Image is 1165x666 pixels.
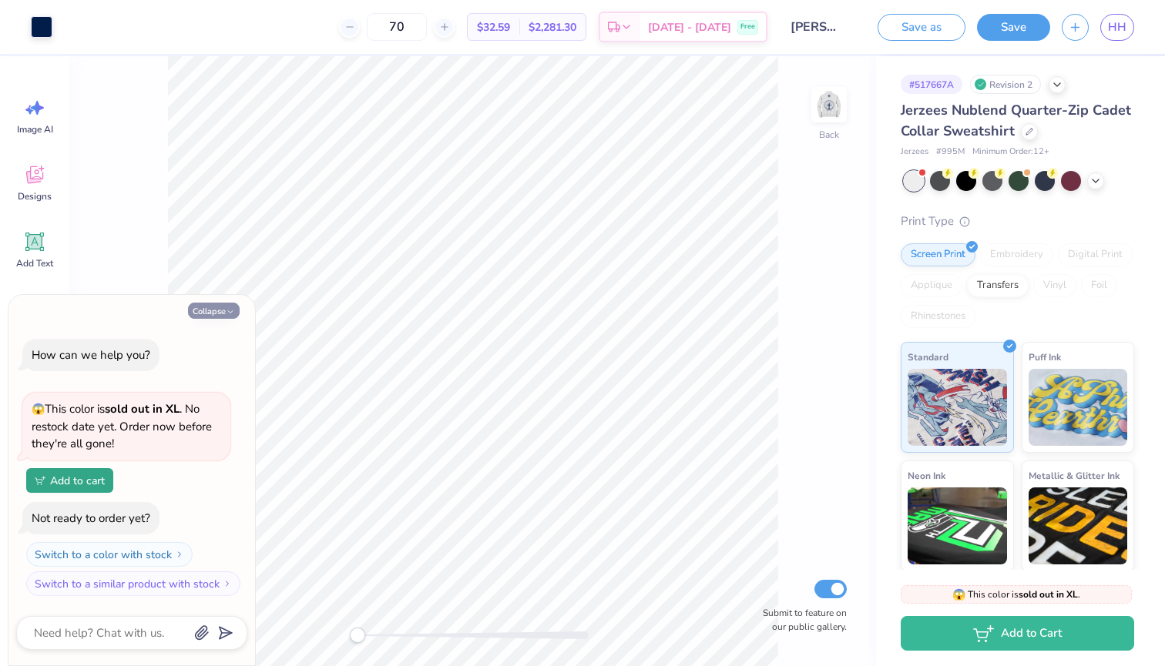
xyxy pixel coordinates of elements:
span: $2,281.30 [529,19,576,35]
img: Switch to a similar product with stock [223,579,232,588]
img: Switch to a color with stock [175,550,184,559]
button: Switch to a color with stock [26,542,193,567]
div: Vinyl [1033,274,1076,297]
div: # 517667A [901,75,962,94]
span: Jerzees [901,146,928,159]
span: $32.59 [477,19,510,35]
span: This color is . No restock date yet. Order now before they're all gone! [32,401,212,451]
span: Standard [908,349,948,365]
span: Minimum Order: 12 + [972,146,1049,159]
span: 😱 [32,402,45,417]
button: Add to Cart [901,616,1134,651]
img: Add to cart [35,476,45,485]
span: # 995M [936,146,965,159]
span: Designs [18,190,52,202]
button: Save [977,14,1050,41]
img: Standard [908,369,1007,446]
div: Print Type [901,213,1134,230]
button: Save as [878,14,965,41]
div: Transfers [967,274,1029,297]
img: Neon Ink [908,487,1007,564]
span: Neon Ink [908,467,945,484]
strong: sold out in XL [105,401,180,417]
span: HH [1108,18,1126,36]
span: Metallic & Glitter Ink [1029,467,1120,484]
label: Submit to feature on our public gallery. [754,606,847,634]
div: Accessibility label [350,628,365,643]
img: Back [814,89,844,120]
div: Foil [1081,274,1117,297]
span: This color is . [952,587,1080,601]
span: [DATE] - [DATE] [648,19,731,35]
span: Image AI [17,123,53,136]
div: Back [819,128,839,142]
input: Untitled Design [779,12,854,42]
div: Digital Print [1058,243,1133,266]
span: Jerzees Nublend Quarter-Zip Cadet Collar Sweatshirt [901,101,1131,140]
span: Puff Ink [1029,349,1061,365]
img: Metallic & Glitter Ink [1029,487,1128,564]
div: Embroidery [980,243,1053,266]
span: 😱 [952,587,965,602]
div: Not ready to order yet? [32,510,150,526]
input: – – [367,13,427,41]
strong: sold out in XL [1019,588,1078,601]
a: HH [1100,14,1134,41]
div: Applique [901,274,962,297]
button: Collapse [188,303,240,319]
button: Add to cart [26,468,113,493]
span: Add Text [16,257,53,269]
img: Puff Ink [1029,369,1128,446]
button: Switch to a similar product with stock [26,571,240,596]
div: Revision 2 [970,75,1041,94]
span: Free [740,22,755,32]
div: How can we help you? [32,347,150,363]
div: Screen Print [901,243,975,266]
div: Rhinestones [901,305,975,328]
